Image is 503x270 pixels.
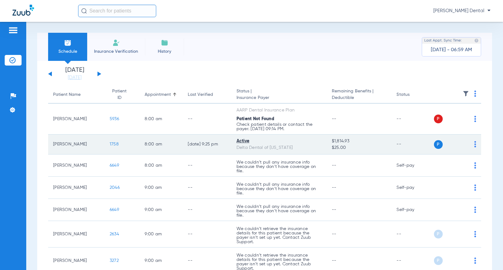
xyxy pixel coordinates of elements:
img: group-dot-blue.svg [474,184,476,191]
span: P [434,115,443,123]
span: 6649 [110,208,119,212]
td: [PERSON_NAME] [48,155,105,177]
span: -- [332,185,336,190]
span: 3272 [110,258,119,263]
td: -- [391,104,434,135]
td: [PERSON_NAME] [48,104,105,135]
span: 5936 [110,117,119,121]
div: Last Verified [188,91,226,98]
span: -- [332,208,336,212]
span: Deductible [332,95,387,101]
td: [PERSON_NAME] [48,221,105,248]
div: Appointment [145,91,178,98]
img: group-dot-blue.svg [474,207,476,213]
span: Last Appt. Sync Time: [424,37,462,44]
span: $25.00 [332,145,387,151]
span: 2046 [110,185,120,190]
td: Self-pay [391,199,434,221]
img: group-dot-blue.svg [474,258,476,264]
th: Remaining Benefits | [327,86,392,104]
div: Patient Name [53,91,100,98]
th: Status [391,86,434,104]
img: Search Icon [81,8,87,14]
span: P [434,256,443,265]
span: Insurance Payer [237,95,322,101]
span: $1,814.93 [332,138,387,145]
span: 6649 [110,163,119,168]
input: Search for patients [78,5,156,17]
span: 1758 [110,142,119,146]
p: We couldn’t pull any insurance info because they don’t have coverage on file. [237,182,322,195]
td: -- [183,221,231,248]
td: [PERSON_NAME] [48,199,105,221]
td: 8:00 AM [140,104,183,135]
div: Patient ID [110,88,135,101]
span: P [434,230,443,238]
span: [DATE] - 06:59 AM [431,47,472,53]
img: last sync help info [474,38,479,43]
td: -- [391,221,434,248]
span: [PERSON_NAME] Dental [433,8,491,14]
td: 8:00 AM [140,155,183,177]
span: Schedule [53,48,82,55]
div: AARP Dental Insurance Plan [237,107,322,114]
p: We couldn’t pull any insurance info because they don’t have coverage on file. [237,160,322,173]
img: group-dot-blue.svg [474,91,476,97]
span: -- [332,117,336,121]
li: [DATE] [56,67,93,81]
td: -- [391,135,434,155]
span: P [434,140,443,149]
div: Appointment [145,91,171,98]
img: group-dot-blue.svg [474,162,476,169]
td: 9:00 AM [140,177,183,199]
td: -- [183,104,231,135]
span: History [150,48,179,55]
div: Active [237,138,322,145]
p: We couldn’t retrieve the insurance details for this patient because the payer isn’t set up yet. C... [237,227,322,244]
td: [DATE] 9:25 PM [183,135,231,155]
span: Insurance Verification [92,48,140,55]
img: History [161,39,168,47]
img: group-dot-blue.svg [474,116,476,122]
span: 2634 [110,232,119,236]
img: Zuub Logo [12,5,34,16]
td: -- [183,155,231,177]
td: -- [183,199,231,221]
img: hamburger-icon [8,27,18,34]
td: Self-pay [391,177,434,199]
div: Last Verified [188,91,213,98]
img: Schedule [64,39,72,47]
a: [DATE] [56,75,93,81]
span: -- [332,232,336,236]
span: -- [332,163,336,168]
td: 9:00 AM [140,221,183,248]
div: Patient ID [110,88,129,101]
td: -- [183,177,231,199]
td: [PERSON_NAME] [48,177,105,199]
img: filter.svg [463,91,469,97]
div: Patient Name [53,91,81,98]
p: We couldn’t pull any insurance info because they don’t have coverage on file. [237,204,322,218]
img: Manual Insurance Verification [112,39,120,47]
img: group-dot-blue.svg [474,141,476,147]
div: Delta Dental of [US_STATE] [237,145,322,151]
img: group-dot-blue.svg [474,231,476,237]
td: 9:00 AM [140,199,183,221]
th: Status | [232,86,327,104]
td: Self-pay [391,155,434,177]
span: Patient Not Found [237,117,274,121]
td: [PERSON_NAME] [48,135,105,155]
p: Check patient details or contact the payer. [DATE] 09:14 PM. [237,122,322,131]
td: 8:00 AM [140,135,183,155]
span: -- [332,258,336,263]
